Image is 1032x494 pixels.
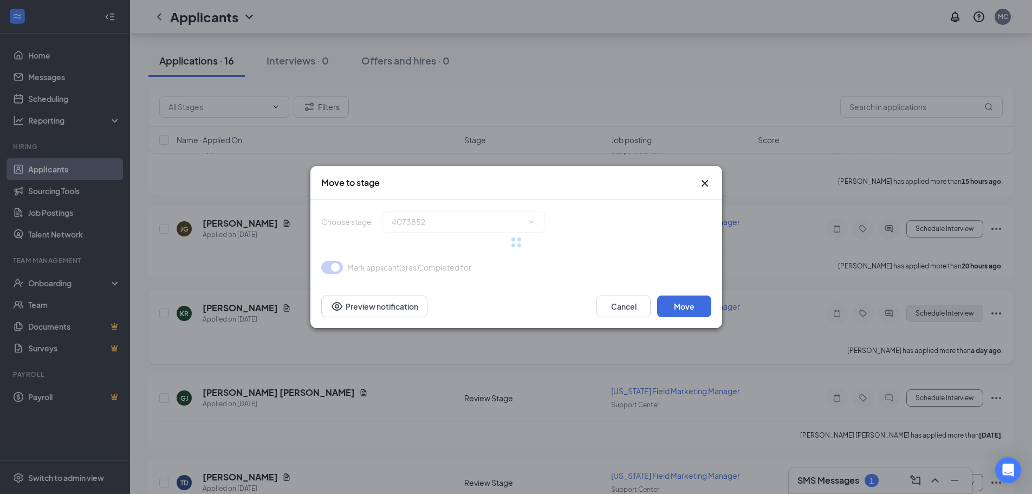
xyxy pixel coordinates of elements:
button: Cancel [596,296,651,317]
div: Open Intercom Messenger [995,457,1021,483]
svg: Eye [330,300,343,313]
h3: Move to stage [321,177,380,189]
svg: Cross [698,177,711,190]
button: Close [698,177,711,190]
button: Move [657,296,711,317]
button: Preview notificationEye [321,296,427,317]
